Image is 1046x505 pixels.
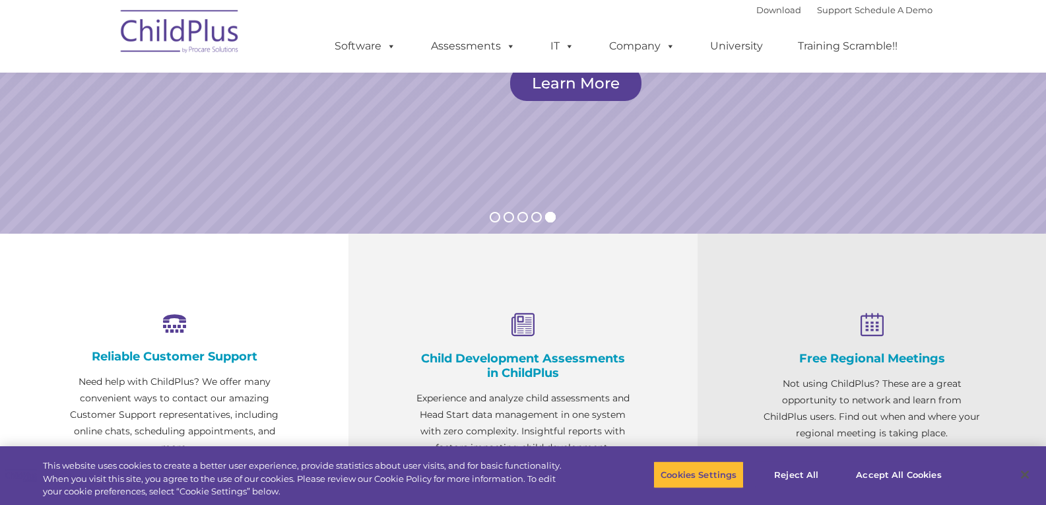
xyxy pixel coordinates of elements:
button: Accept All Cookies [849,461,948,488]
a: Schedule A Demo [855,5,932,15]
h4: Free Regional Meetings [764,351,980,366]
span: Last name [183,87,224,97]
a: IT [537,33,587,59]
p: Experience and analyze child assessments and Head Start data management in one system with zero c... [414,390,631,456]
img: ChildPlus by Procare Solutions [114,1,246,67]
a: Company [596,33,688,59]
p: Not using ChildPlus? These are a great opportunity to network and learn from ChildPlus users. Fin... [764,376,980,442]
font: | [756,5,932,15]
a: Support [817,5,852,15]
button: Reject All [755,461,837,488]
p: Need help with ChildPlus? We offer many convenient ways to contact our amazing Customer Support r... [66,374,282,456]
a: Assessments [418,33,529,59]
span: Phone number [183,141,240,151]
h4: Reliable Customer Support [66,349,282,364]
button: Cookies Settings [653,461,744,488]
a: Software [321,33,409,59]
div: This website uses cookies to create a better user experience, provide statistics about user visit... [43,459,575,498]
a: Download [756,5,801,15]
h4: Child Development Assessments in ChildPlus [414,351,631,380]
a: University [697,33,776,59]
a: Learn More [510,65,641,101]
a: Training Scramble!! [785,33,911,59]
button: Close [1010,460,1039,489]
